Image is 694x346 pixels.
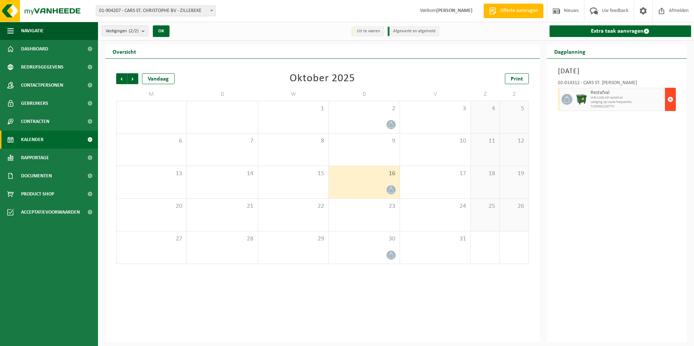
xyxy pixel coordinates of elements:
[550,25,691,37] a: Extra taak aanvragen
[547,44,593,58] h2: Dagplanning
[332,202,396,210] span: 23
[511,76,523,82] span: Print
[21,167,52,185] span: Documenten
[500,88,529,101] td: Z
[503,105,525,113] span: 5
[332,137,396,145] span: 9
[116,88,187,101] td: M
[21,40,48,58] span: Dashboard
[474,202,496,210] span: 25
[102,25,148,36] button: Vestigingen(2/2)
[591,96,664,100] span: WB-1100-HP restafval
[153,25,170,37] button: OK
[436,8,473,13] strong: [PERSON_NAME]
[404,235,467,243] span: 31
[21,22,44,40] span: Navigatie
[120,137,183,145] span: 6
[120,235,183,243] span: 27
[591,90,664,96] span: Restafval
[96,5,216,16] span: 01-904207 - CARS ST. CHRISTOPHE BV - ZILLEBEKE
[127,73,138,84] span: Volgende
[404,105,467,113] span: 3
[21,58,64,76] span: Bedrijfsgegevens
[404,170,467,178] span: 17
[404,202,467,210] span: 24
[21,112,49,131] span: Contracten
[21,131,44,149] span: Kalender
[474,137,496,145] span: 11
[142,73,175,84] div: Vandaag
[388,26,439,36] li: Afgewerkt en afgemeld
[262,170,325,178] span: 15
[191,235,254,243] span: 28
[290,73,355,84] div: Oktober 2025
[21,94,48,112] span: Gebruikers
[474,105,496,113] span: 4
[576,94,587,105] img: WB-1100-HPE-GN-01
[96,6,215,16] span: 01-904207 - CARS ST. CHRISTOPHE BV - ZILLEBEKE
[474,170,496,178] span: 18
[116,73,127,84] span: Vorige
[120,170,183,178] span: 13
[329,88,400,101] td: D
[503,202,525,210] span: 26
[262,202,325,210] span: 22
[503,170,525,178] span: 19
[120,202,183,210] span: 20
[503,137,525,145] span: 12
[258,88,329,101] td: W
[262,137,325,145] span: 8
[591,104,664,109] span: T250002229775
[400,88,471,101] td: V
[106,26,139,37] span: Vestigingen
[591,100,664,104] span: Lediging op vaste frequentie
[262,105,325,113] span: 1
[21,203,80,221] span: Acceptatievoorwaarden
[498,7,540,15] span: Offerte aanvragen
[191,170,254,178] span: 14
[483,4,543,18] a: Offerte aanvragen
[471,88,500,101] td: Z
[105,44,143,58] h2: Overzicht
[351,26,384,36] li: Uit te voeren
[191,137,254,145] span: 7
[332,170,396,178] span: 16
[404,137,467,145] span: 10
[187,88,258,101] td: D
[332,235,396,243] span: 30
[21,76,63,94] span: Contactpersonen
[191,202,254,210] span: 21
[332,105,396,113] span: 2
[21,149,49,167] span: Rapportage
[21,185,54,203] span: Product Shop
[505,73,529,84] a: Print
[558,81,676,88] div: 02-014312 - CARS ST. [PERSON_NAME]
[558,66,676,77] h3: [DATE]
[262,235,325,243] span: 29
[129,29,139,33] count: (2/2)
